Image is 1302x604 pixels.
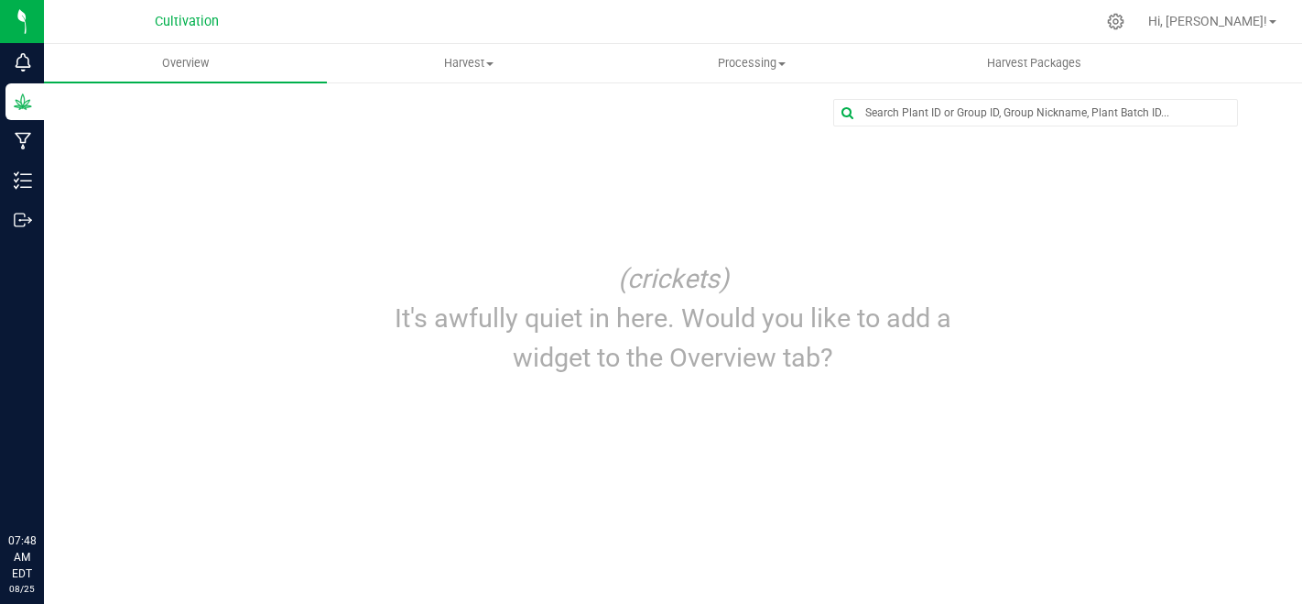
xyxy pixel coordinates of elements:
[834,100,1237,126] input: Search Plant ID or Group ID, Group Nickname, Plant Batch ID...
[618,263,729,294] i: (crickets)
[8,533,36,582] p: 07:48 AM EDT
[14,132,32,150] inline-svg: Manufacturing
[328,55,609,71] span: Harvest
[14,171,32,190] inline-svg: Inventory
[610,44,893,82] a: Processing
[8,582,36,596] p: 08/25
[382,299,964,378] p: It's awfully quiet in here. Would you like to add a widget to the Overview tab?
[893,44,1176,82] a: Harvest Packages
[1104,13,1127,30] div: Manage settings
[611,55,892,71] span: Processing
[14,53,32,71] inline-svg: Monitoring
[1148,14,1267,28] span: Hi, [PERSON_NAME]!
[14,211,32,229] inline-svg: Outbound
[155,14,219,29] span: Cultivation
[137,55,233,71] span: Overview
[327,44,610,82] a: Harvest
[44,44,327,82] a: Overview
[14,93,32,111] inline-svg: Grow
[962,55,1106,71] span: Harvest Packages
